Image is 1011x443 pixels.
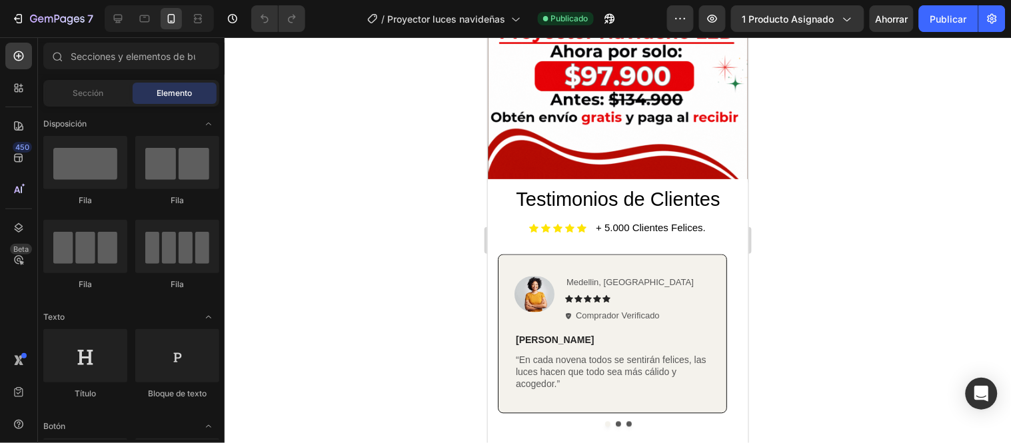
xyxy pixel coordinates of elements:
[388,13,506,25] font: Proyector luces navideñas
[382,13,385,25] font: /
[930,13,967,25] font: Publicar
[876,13,908,25] font: Ahorrar
[79,195,92,205] font: Fila
[551,13,588,23] font: Publicado
[157,88,193,98] font: Elemento
[75,388,96,398] font: Título
[742,13,834,25] font: 1 producto asignado
[488,37,748,443] iframe: Área de diseño
[198,113,219,135] span: Abrir palanca
[43,119,87,129] font: Disposición
[148,388,207,398] font: Bloque de texto
[919,5,978,32] button: Publicar
[870,5,914,32] button: Ahorrar
[13,244,29,254] font: Beta
[171,195,184,205] font: Fila
[43,43,219,69] input: Secciones y elementos de búsqueda
[171,279,184,289] font: Fila
[731,5,864,32] button: 1 producto asignado
[15,143,29,152] font: 450
[251,5,305,32] div: Deshacer/Rehacer
[43,421,65,431] font: Botón
[198,416,219,437] span: Abrir palanca
[87,12,93,25] font: 7
[79,279,92,289] font: Fila
[198,306,219,328] span: Abrir palanca
[73,88,103,98] font: Sección
[966,378,998,410] div: Abrir Intercom Messenger
[43,312,65,322] font: Texto
[5,5,99,32] button: 7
